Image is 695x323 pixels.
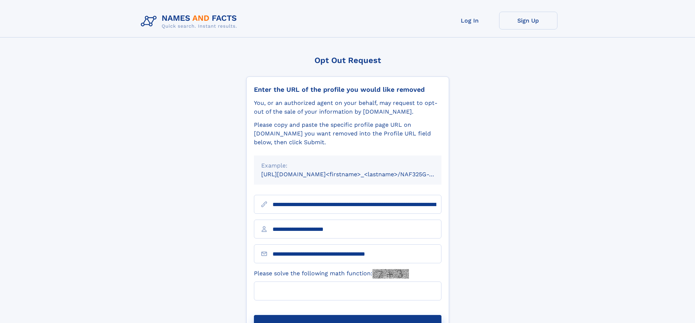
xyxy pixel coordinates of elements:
div: Example: [261,161,434,170]
a: Log In [441,12,499,29]
div: You, or an authorized agent on your behalf, may request to opt-out of the sale of your informatio... [254,99,441,116]
img: Logo Names and Facts [138,12,243,31]
div: Please copy and paste the specific profile page URL on [DOMAIN_NAME] you want removed into the Pr... [254,121,441,147]
a: Sign Up [499,12,557,29]
div: Enter the URL of the profile you would like removed [254,86,441,94]
small: [URL][DOMAIN_NAME]<firstname>_<lastname>/NAF325G-xxxxxxxx [261,171,455,178]
label: Please solve the following math function: [254,269,409,279]
div: Opt Out Request [246,56,449,65]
